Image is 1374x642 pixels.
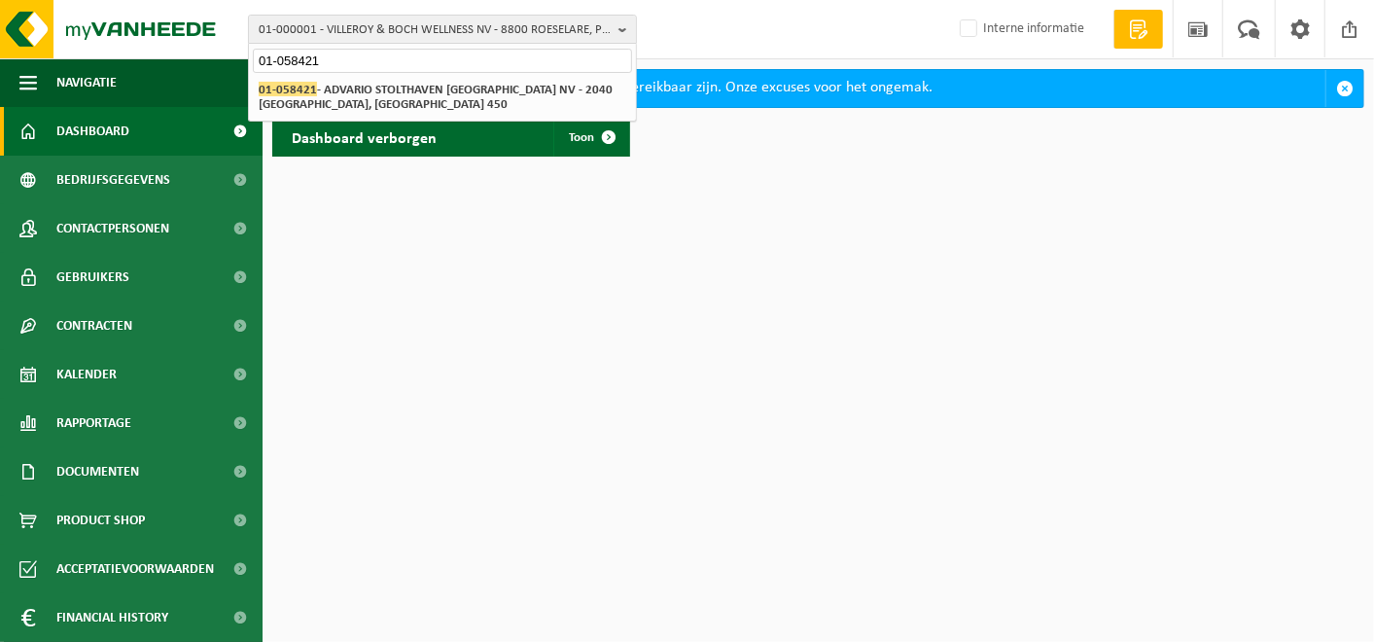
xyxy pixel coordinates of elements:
span: Kalender [56,350,117,399]
input: Zoeken naar gekoppelde vestigingen [253,49,632,73]
span: Rapportage [56,399,131,447]
span: Contactpersonen [56,204,169,253]
span: 01-058421 [259,82,317,96]
span: Financial History [56,593,168,642]
span: Contracten [56,302,132,350]
a: Toon [553,118,628,157]
div: Deze avond zal MyVanheede van 18u tot 21u niet bereikbaar zijn. Onze excuses voor het ongemak. [308,70,1325,107]
span: Gebruikers [56,253,129,302]
button: 01-000001 - VILLEROY & BOCH WELLNESS NV - 8800 ROESELARE, POPULIERSTRAAT 1 [248,15,637,44]
span: Bedrijfsgegevens [56,156,170,204]
span: Product Shop [56,496,145,545]
span: 01-000001 - VILLEROY & BOCH WELLNESS NV - 8800 ROESELARE, POPULIERSTRAAT 1 [259,16,611,45]
label: Interne informatie [956,15,1084,44]
span: Documenten [56,447,139,496]
span: Toon [569,131,594,144]
span: Acceptatievoorwaarden [56,545,214,593]
h2: Dashboard verborgen [272,118,456,156]
span: Dashboard [56,107,129,156]
strong: - ADVARIO STOLTHAVEN [GEOGRAPHIC_DATA] NV - 2040 [GEOGRAPHIC_DATA], [GEOGRAPHIC_DATA] 450 [259,82,613,111]
span: Navigatie [56,58,117,107]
